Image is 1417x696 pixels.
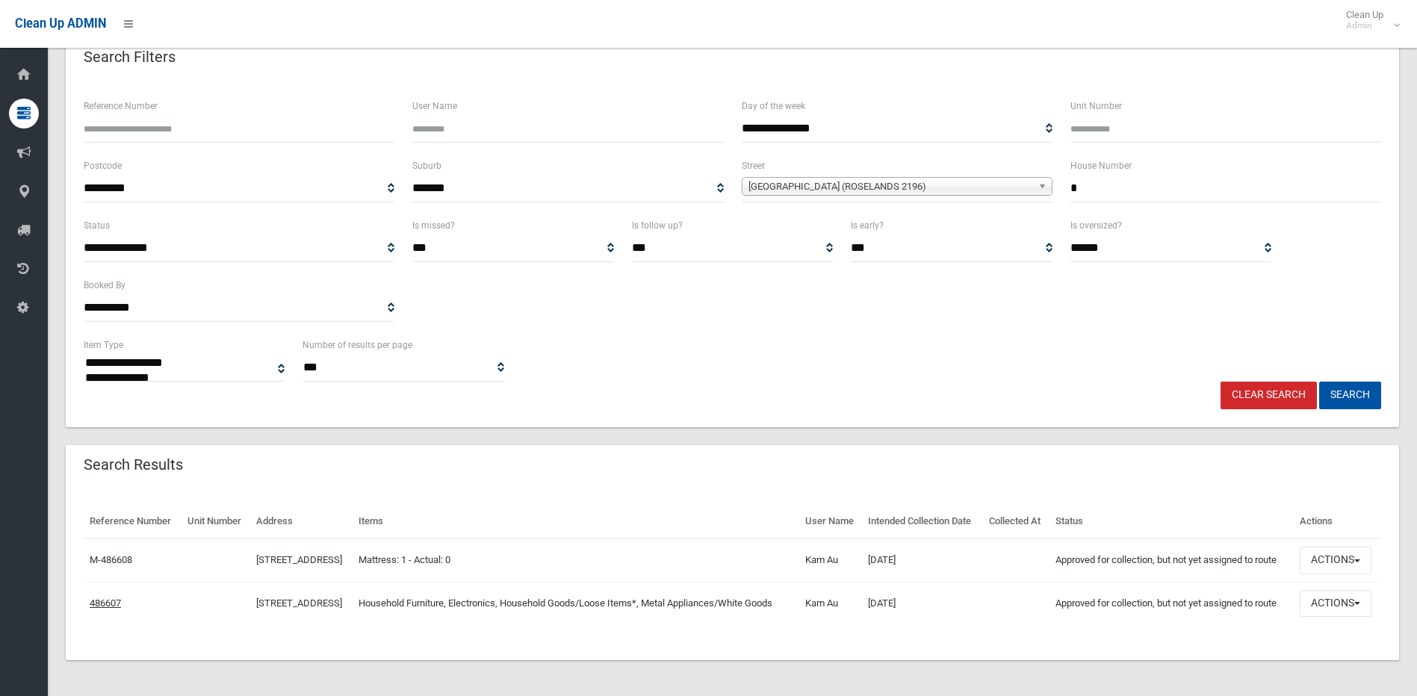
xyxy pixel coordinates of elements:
[412,98,457,114] label: User Name
[84,158,122,174] label: Postcode
[1294,505,1381,538] th: Actions
[851,217,884,234] label: Is early?
[1319,382,1381,409] button: Search
[353,505,799,538] th: Items
[632,217,683,234] label: Is follow up?
[742,98,805,114] label: Day of the week
[90,554,132,565] a: M-486608
[353,538,799,582] td: Mattress: 1 - Actual: 0
[84,217,110,234] label: Status
[799,582,863,624] td: Kam Au
[84,277,125,293] label: Booked By
[353,582,799,624] td: Household Furniture, Electronics, Household Goods/Loose Items*, Metal Appliances/White Goods
[84,98,158,114] label: Reference Number
[1300,590,1371,618] button: Actions
[1221,382,1317,409] a: Clear Search
[84,505,182,538] th: Reference Number
[90,597,121,609] a: 486607
[66,450,201,479] header: Search Results
[1300,547,1371,574] button: Actions
[1049,505,1294,538] th: Status
[983,505,1049,538] th: Collected At
[862,538,982,582] td: [DATE]
[256,554,342,565] a: [STREET_ADDRESS]
[862,582,982,624] td: [DATE]
[1070,217,1122,234] label: Is oversized?
[799,505,863,538] th: User Name
[250,505,353,538] th: Address
[1049,538,1294,582] td: Approved for collection, but not yet assigned to route
[799,538,863,582] td: Kam Au
[412,158,441,174] label: Suburb
[1049,582,1294,624] td: Approved for collection, but not yet assigned to route
[66,43,193,72] header: Search Filters
[742,158,765,174] label: Street
[412,217,455,234] label: Is missed?
[1346,20,1383,31] small: Admin
[182,505,250,538] th: Unit Number
[1070,98,1122,114] label: Unit Number
[1070,158,1132,174] label: House Number
[862,505,982,538] th: Intended Collection Date
[84,337,123,353] label: Item Type
[15,16,106,31] span: Clean Up ADMIN
[256,597,342,609] a: [STREET_ADDRESS]
[748,178,1032,196] span: [GEOGRAPHIC_DATA] (ROSELANDS 2196)
[303,337,412,353] label: Number of results per page
[1339,9,1398,31] span: Clean Up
